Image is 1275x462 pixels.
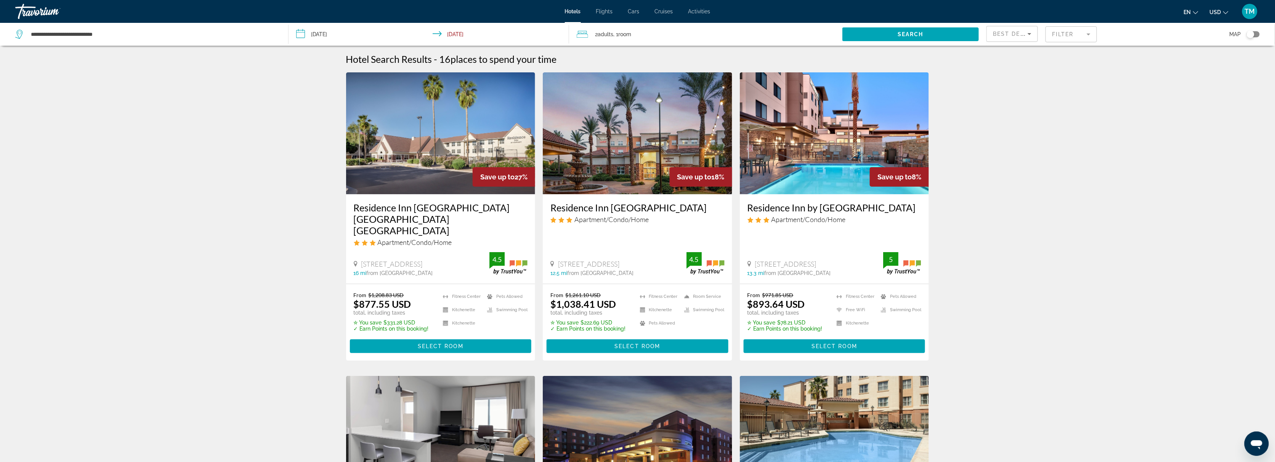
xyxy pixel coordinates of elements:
span: 2 [595,29,613,40]
h2: 16 [439,53,557,65]
div: 18% [670,167,732,187]
span: Save up to [877,173,912,181]
span: Select Room [418,343,463,349]
span: USD [1210,9,1221,15]
span: Apartment/Condo/Home [378,238,452,246]
h1: Hotel Search Results [346,53,432,65]
span: Select Room [812,343,857,349]
span: Adults [598,31,613,37]
a: Select Room [547,341,728,350]
button: Filter [1046,26,1097,43]
p: ✓ Earn Points on this booking! [747,326,823,332]
li: Kitchenette [439,318,483,328]
li: Pets Allowed [483,292,528,301]
del: $971.85 USD [762,292,794,298]
li: Kitchenette [833,318,877,328]
a: Select Room [744,341,925,350]
span: en [1184,9,1191,15]
del: $1,208.83 USD [369,292,404,298]
div: 27% [473,167,535,187]
button: Check-in date: Nov 6, 2025 Check-out date: Nov 11, 2025 [289,23,569,46]
li: Fitness Center [833,292,877,301]
span: from [GEOGRAPHIC_DATA] [367,270,433,276]
div: 3 star Apartment [747,215,922,224]
span: [STREET_ADDRESS] [361,260,423,268]
button: Change language [1184,6,1198,18]
p: $331.28 USD [354,320,429,326]
div: 3 star Apartment [354,238,528,246]
li: Kitchenette [636,305,680,315]
mat-select: Sort by [993,29,1031,38]
img: trustyou-badge.svg [686,252,725,275]
li: Fitness Center [636,292,680,301]
span: Save up to [677,173,712,181]
li: Pets Allowed [877,292,921,301]
span: Apartment/Condo/Home [771,215,846,224]
div: 4.5 [489,255,505,264]
li: Swimming Pool [680,305,725,315]
span: 12.5 mi [550,270,567,276]
a: Residence Inn by [GEOGRAPHIC_DATA] [747,202,922,213]
img: Hotel image [346,72,536,194]
span: 13.3 mi [747,270,765,276]
div: 3 star Apartment [550,215,725,224]
span: Map [1230,29,1241,40]
p: $222.69 USD [550,320,625,326]
span: 16 mi [354,270,367,276]
span: From [354,292,367,298]
a: Cruises [655,8,673,14]
ins: $1,038.41 USD [550,298,616,310]
span: Save up to [480,173,515,181]
li: Kitchenette [439,305,483,315]
li: Swimming Pool [877,305,921,315]
a: Travorium [15,2,91,21]
a: Select Room [350,341,532,350]
li: Room Service [680,292,725,301]
span: from [GEOGRAPHIC_DATA] [765,270,831,276]
span: Hotels [565,8,581,14]
span: From [550,292,563,298]
li: Swimming Pool [483,305,528,315]
a: Activities [688,8,710,14]
span: Search [898,31,924,37]
button: Change currency [1210,6,1228,18]
span: [STREET_ADDRESS] [558,260,619,268]
button: Travelers: 2 adults, 0 children [569,23,842,46]
span: ✮ You save [550,320,579,326]
div: 4.5 [686,255,702,264]
div: 8% [870,167,929,187]
span: places to spend your time [451,53,557,65]
img: Hotel image [543,72,732,194]
span: Room [618,31,631,37]
span: Apartment/Condo/Home [574,215,649,224]
span: Select Room [614,343,660,349]
img: trustyou-badge.svg [489,252,528,275]
p: $78.21 USD [747,320,823,326]
span: ✮ You save [354,320,382,326]
div: 5 [883,255,898,264]
a: Hotel image [740,72,929,194]
span: - [434,53,438,65]
button: User Menu [1240,3,1260,19]
a: Residence Inn [GEOGRAPHIC_DATA] [550,202,725,213]
li: Fitness Center [439,292,483,301]
a: Cars [628,8,640,14]
button: Toggle map [1241,31,1260,38]
button: Select Room [350,339,532,353]
button: Select Room [744,339,925,353]
a: Residence Inn [GEOGRAPHIC_DATA] [GEOGRAPHIC_DATA] [GEOGRAPHIC_DATA] [354,202,528,236]
p: ✓ Earn Points on this booking! [550,326,625,332]
ins: $893.64 USD [747,298,805,310]
p: total, including taxes [354,310,429,316]
li: Free WiFi [833,305,877,315]
button: Search [842,27,979,41]
img: trustyou-badge.svg [883,252,921,275]
iframe: Button to launch messaging window [1245,432,1269,456]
